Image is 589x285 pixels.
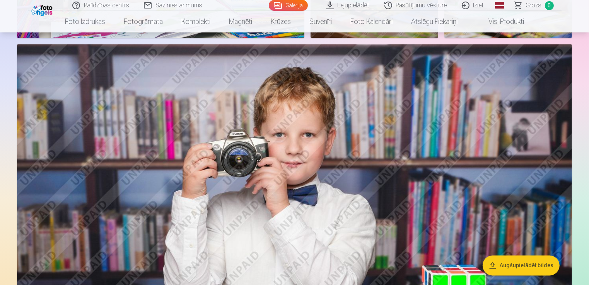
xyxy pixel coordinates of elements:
a: Visi produkti [467,11,533,32]
span: 0 [545,1,554,10]
a: Komplekti [172,11,220,32]
a: Magnēti [220,11,261,32]
a: Krūzes [261,11,300,32]
button: Augšupielādēt bildes [483,256,560,276]
span: Grozs [526,1,542,10]
a: Atslēgu piekariņi [402,11,467,32]
img: /fa1 [31,3,55,16]
a: Suvenīri [300,11,341,32]
a: Foto kalendāri [341,11,402,32]
a: Foto izdrukas [56,11,114,32]
a: Fotogrāmata [114,11,172,32]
